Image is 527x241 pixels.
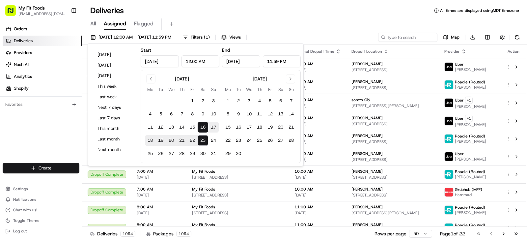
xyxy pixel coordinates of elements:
button: 21 [286,122,296,133]
span: [DATE] [294,157,341,162]
img: Nash [7,7,20,20]
span: somto Obi [351,97,371,103]
span: Notifications [13,197,36,202]
button: 23 [233,135,244,146]
button: 29 [223,148,233,159]
span: Chat with us! [13,207,37,213]
button: 26 [155,148,166,159]
button: +1 [465,115,473,122]
label: End [222,47,230,53]
button: +1 [465,97,473,104]
button: 11 [145,122,155,133]
span: [DATE] [137,175,181,180]
button: 20 [275,122,286,133]
span: [PERSON_NAME] [455,122,486,127]
img: uber-new-logo.jpeg [445,117,453,125]
span: [STREET_ADDRESS] [351,121,434,127]
button: 9 [198,109,208,119]
button: See all [102,84,120,92]
span: [STREET_ADDRESS] [351,67,434,73]
button: 30 [198,148,208,159]
button: 4 [145,109,155,119]
button: 2 [233,96,244,106]
span: [EMAIL_ADDRESS][DOMAIN_NAME] [18,11,66,16]
button: 20 [166,135,177,146]
input: Time [263,55,301,67]
button: Last month [95,135,134,144]
span: Original Dropoff Time [294,49,334,54]
img: Shopify logo [6,86,11,91]
button: 4 [254,96,265,106]
span: [DATE] [137,193,181,198]
button: 3 [208,96,219,106]
button: 6 [275,96,286,106]
button: 27 [275,135,286,146]
span: Map [451,34,459,40]
img: roadie-logo-v2.jpg [445,80,453,89]
span: Provider [444,49,460,54]
button: Start new chat [112,65,120,73]
span: My Fit Foods [192,222,215,227]
th: Tuesday [155,86,166,93]
button: 22 [187,135,198,146]
span: [STREET_ADDRESS][PERSON_NAME] [351,210,434,216]
button: This month [95,124,134,133]
img: 8571987876998_91fb9ceb93ad5c398215_72.jpg [14,63,26,75]
button: 24 [208,135,219,146]
span: Uber [455,62,464,67]
button: 15 [223,122,233,133]
span: 10:00 AM [294,79,341,84]
span: Shopify [14,85,29,91]
button: 17 [208,122,219,133]
span: Providers [14,50,32,56]
span: Dropoff Location [351,49,382,54]
img: uber-new-logo.jpeg [445,99,453,107]
th: Saturday [275,86,286,93]
a: Analytics [3,71,82,82]
h1: Deliveries [90,5,124,16]
span: ( 1 ) [204,34,210,40]
span: [DATE] [294,139,341,144]
span: Orders [14,26,27,32]
span: [STREET_ADDRESS][PERSON_NAME] [351,103,434,108]
span: 10:00 AM [294,133,341,138]
th: Friday [187,86,198,93]
span: [STREET_ADDRESS] [351,193,434,198]
button: Map [440,33,462,42]
span: [DATE] [294,103,341,108]
button: 19 [155,135,166,146]
span: Settings [13,186,28,192]
button: 19 [265,122,275,133]
div: Packages [146,230,191,237]
span: [STREET_ADDRESS] [351,139,434,144]
img: roadie-logo-v2.jpg [445,206,453,214]
th: Wednesday [244,86,254,93]
span: Uber [455,116,464,121]
span: [DATE] [294,175,341,180]
span: 8:00 AM [137,204,181,210]
span: [PERSON_NAME] [455,85,486,90]
label: Start [141,47,151,53]
button: Next month [95,145,134,154]
a: Providers [3,47,82,58]
span: Roadie (Routed) [455,169,485,174]
th: Tuesday [233,86,244,93]
button: 15 [187,122,198,133]
span: [PERSON_NAME] [351,79,383,84]
div: 💻 [56,130,61,136]
span: Pylon [66,146,80,151]
button: 8 [223,109,233,119]
button: Create [3,163,79,173]
a: 💻API Documentation [53,127,108,139]
span: [PERSON_NAME] [455,174,486,180]
button: Last week [95,92,134,102]
span: 11:00 AM [294,204,341,210]
span: Filters [191,34,210,40]
span: [PERSON_NAME] [351,133,383,138]
span: 10:00 AM [294,61,341,67]
div: Past conversations [7,86,44,91]
span: All times are displayed using MDT timezone [440,8,519,13]
img: roadie-logo-v2.jpg [445,224,453,232]
div: 1094 [120,231,135,237]
button: 14 [177,122,187,133]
